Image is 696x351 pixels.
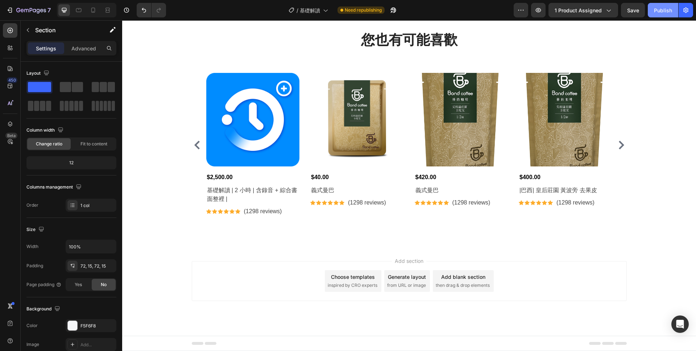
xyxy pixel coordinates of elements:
[397,165,490,175] h2: |巴西| 皇后莊園 黃波旁 去果皮
[621,3,645,17] button: Save
[495,120,504,129] button: Carousel Next Arrow
[36,45,56,52] p: Settings
[555,7,602,14] span: 1 product assigned
[122,20,696,351] iframe: Design area
[101,281,107,288] span: No
[26,341,39,348] div: Image
[188,152,282,162] div: $40.00
[80,202,115,209] div: 1 col
[137,3,166,17] div: Undo/Redo
[226,177,264,188] p: (1298 reviews)
[35,26,95,34] p: Section
[648,3,678,17] button: Publish
[71,45,96,52] p: Advanced
[47,6,51,15] p: 7
[80,263,115,269] div: 72, 15, 72, 15
[26,202,38,208] div: Order
[80,323,115,329] div: F5F6F8
[7,77,17,83] div: 450
[397,53,490,146] a: |巴西| 皇后莊園 黃波旁 去果皮
[319,253,363,260] div: Add blank section
[265,262,304,268] span: from URL or image
[26,243,38,250] div: Width
[300,7,320,14] span: 基礎解讀
[209,253,253,260] div: Choose templates
[345,7,382,13] span: Need republishing
[36,141,62,147] span: Change ratio
[434,177,472,188] p: (1298 reviews)
[627,7,639,13] span: Save
[548,3,618,17] button: 1 product assigned
[26,125,65,135] div: Column width
[314,262,368,268] span: then drag & drop elements
[28,158,115,168] div: 12
[297,7,298,14] span: /
[80,141,107,147] span: Fit to content
[26,322,38,329] div: Color
[654,7,672,14] div: Publish
[266,253,304,260] div: Generate layout
[26,225,46,235] div: Size
[671,315,689,333] div: Open Intercom Messenger
[188,165,282,175] h2: 義式曼巴
[75,281,82,288] span: Yes
[397,152,490,162] div: $400.00
[293,165,386,175] h2: 義式曼巴
[26,69,51,78] div: Layout
[5,133,17,139] div: Beta
[26,281,62,288] div: Page padding
[26,304,62,314] div: Background
[26,182,83,192] div: Columns management
[26,263,43,269] div: Padding
[270,237,304,244] span: Add section
[66,240,116,253] input: Auto
[188,53,282,146] a: 義式曼巴
[330,177,368,188] p: (1298 reviews)
[3,3,54,17] button: 7
[293,152,386,162] div: $420.00
[80,342,115,348] div: Add...
[293,53,386,146] a: 義式曼巴
[206,262,255,268] span: inspired by CRO experts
